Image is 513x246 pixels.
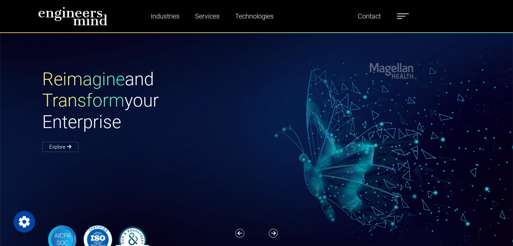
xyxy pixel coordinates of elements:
a: Technologies [232,8,276,24]
span: Transform [42,90,124,111]
a: Contact [355,8,383,24]
h1: and your Enterprise [42,69,257,133]
a: Explore [42,142,78,152]
img: logo [38,7,108,26]
span: Reimagine [42,69,125,90]
a: Services [192,8,222,24]
a: Industries [148,8,182,24]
